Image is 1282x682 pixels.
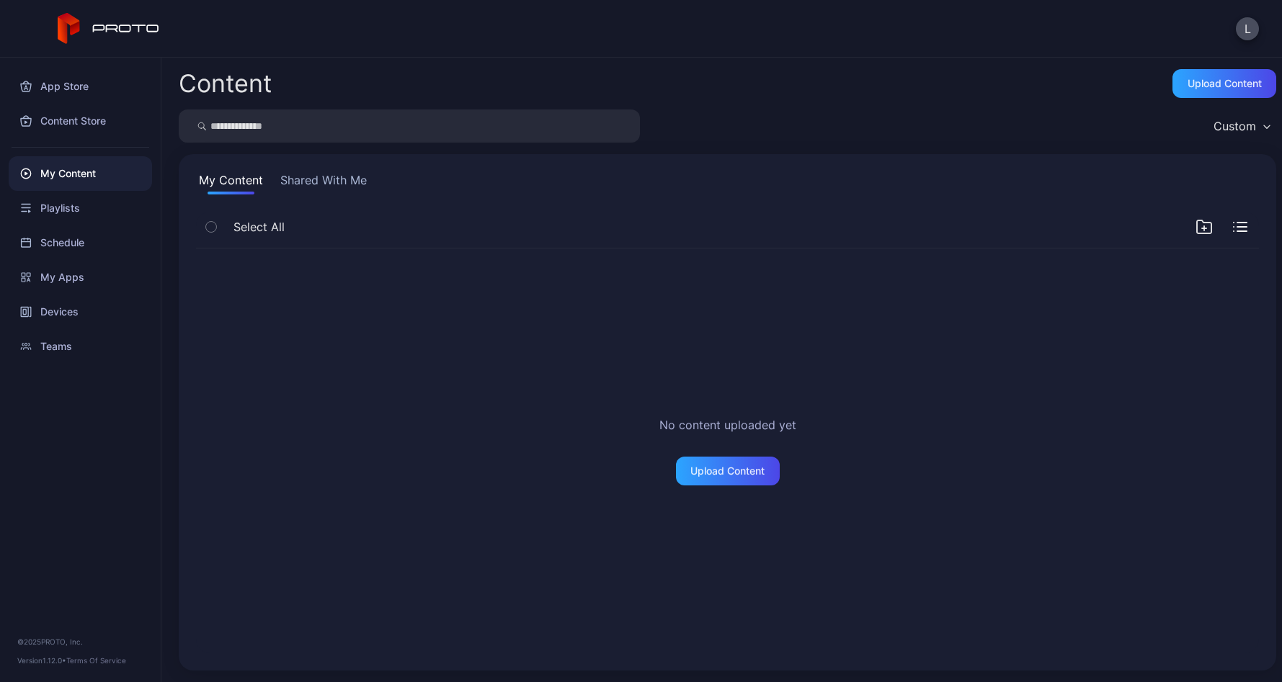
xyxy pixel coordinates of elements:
div: Upload Content [690,465,765,477]
a: Playlists [9,191,152,225]
div: Custom [1214,119,1256,133]
a: Content Store [9,104,152,138]
a: Devices [9,295,152,329]
div: Content [179,71,272,96]
button: Upload Content [676,457,780,485]
span: Version 1.12.0 • [17,656,66,665]
h2: No content uploaded yet [659,416,796,434]
button: Custom [1206,109,1276,143]
a: Terms Of Service [66,656,126,665]
a: App Store [9,69,152,104]
a: Teams [9,329,152,364]
button: Upload Content [1172,69,1276,98]
a: My Content [9,156,152,191]
button: L [1236,17,1259,40]
button: My Content [196,171,266,194]
a: My Apps [9,260,152,295]
div: © 2025 PROTO, Inc. [17,636,143,647]
a: Schedule [9,225,152,260]
span: Select All [233,218,285,235]
div: Upload Content [1188,78,1262,89]
button: Shared With Me [277,171,370,194]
